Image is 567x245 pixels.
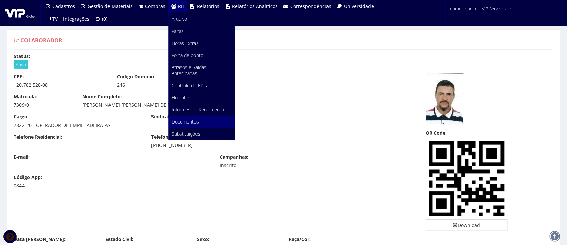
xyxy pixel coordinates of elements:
[172,94,191,101] span: Holerites
[53,3,75,9] span: Cadastros
[172,52,204,58] span: Folha de ponto
[426,138,508,219] img: nxMd4Fx+NRj1+F27uAEHiDhAk7gBB4g4QJO4AQeIOECTuAEHiDhAk7gBB4g4QJO4AQeIOECTuAEHiDhAk7gBB4g4QJO4AQeIO...
[146,113,283,122] div: SINTRAMOJU;
[169,116,235,128] a: Documentos
[169,92,235,104] a: Holerites
[92,13,111,26] a: (0)
[14,82,107,88] div: 120.782.528-08
[14,236,66,243] label: Data [PERSON_NAME]:
[172,106,224,113] span: Informes de Rendimento
[289,236,311,243] label: Raça/Cor:
[20,37,62,44] span: Colaborador
[145,3,166,9] span: Compras
[169,37,235,49] a: Horas Extras
[102,16,107,22] span: (0)
[14,53,30,60] label: Status:
[172,118,199,125] span: Documentos
[450,5,506,12] span: danielf.ribeiro | VIP Serviços
[169,13,235,25] a: Arquivo
[169,128,235,140] a: Substituições
[14,174,42,181] label: Código App:
[232,3,278,9] span: Relatórios Analíticos
[220,154,249,160] label: Campanhas:
[14,182,73,189] div: 0844
[169,49,235,61] a: Folha de ponto
[172,64,207,77] span: Atrasos e Saídas Antecipadas
[63,16,90,22] span: Integrações
[169,80,235,92] a: Controle de EPIs
[151,113,174,120] label: Sindicato:
[117,73,156,80] label: Código Domínio:
[151,142,278,149] div: [PHONE_NUMBER]
[88,3,133,9] span: Gestão de Materiais
[117,82,210,88] div: 246
[172,82,207,89] span: Controle de EPIs
[172,40,199,46] span: Horas Extras
[169,104,235,116] a: Informes de Rendimento
[61,13,92,26] a: Integrações
[53,16,58,22] span: TV
[5,8,35,18] img: logo
[14,60,28,69] span: Ativo
[172,131,201,137] span: Substituições
[426,73,464,125] img: 4661da11ace64e96e6270d1a6e13d32a.jpeg
[14,122,141,129] div: 7822-20 - OPERADOR DE EMPILHADEIRA PA
[344,3,374,9] span: Universidade
[291,3,332,9] span: Correspondências
[43,13,61,26] a: TV
[426,219,508,231] a: Download
[105,236,134,243] label: Estado Civil:
[14,154,30,160] label: E-mail:
[172,28,184,34] span: Faltas
[151,134,190,140] label: Telefone Celular:
[14,73,24,80] label: CPF:
[14,102,73,108] div: 7309/0
[426,130,446,136] label: QR Code
[172,16,187,22] span: Arquivo
[14,113,29,120] label: Cargo:
[83,102,347,108] div: [PERSON_NAME] [PERSON_NAME] DE [PERSON_NAME]
[14,134,62,140] label: Telefone Residencial:
[197,3,220,9] span: Relatórios
[178,3,184,9] span: RH
[169,25,235,37] a: Faltas
[14,93,37,100] label: Matrícula:
[220,162,313,169] div: Inscrito
[197,236,209,243] label: Sexo:
[169,61,235,80] a: Atrasos e Saídas Antecipadas
[83,93,122,100] label: Nome Completo:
